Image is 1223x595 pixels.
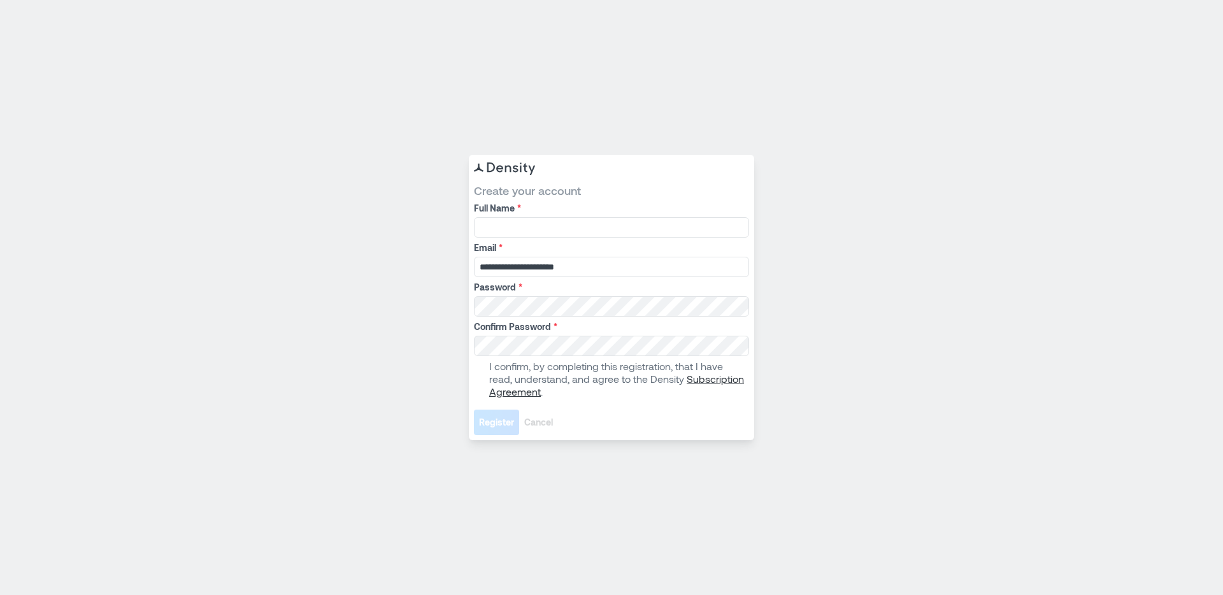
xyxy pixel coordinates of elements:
span: Register [479,416,514,429]
button: Cancel [519,410,558,435]
label: Password [474,281,747,294]
label: Confirm Password [474,320,747,333]
button: Register [474,410,519,435]
label: Full Name [474,202,747,215]
span: Create your account [474,183,749,198]
p: I confirm, by completing this registration, that I have read, understand, and agree to the Density . [489,360,747,398]
a: Subscription Agreement [489,373,744,398]
span: Cancel [524,416,553,429]
label: Email [474,241,747,254]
